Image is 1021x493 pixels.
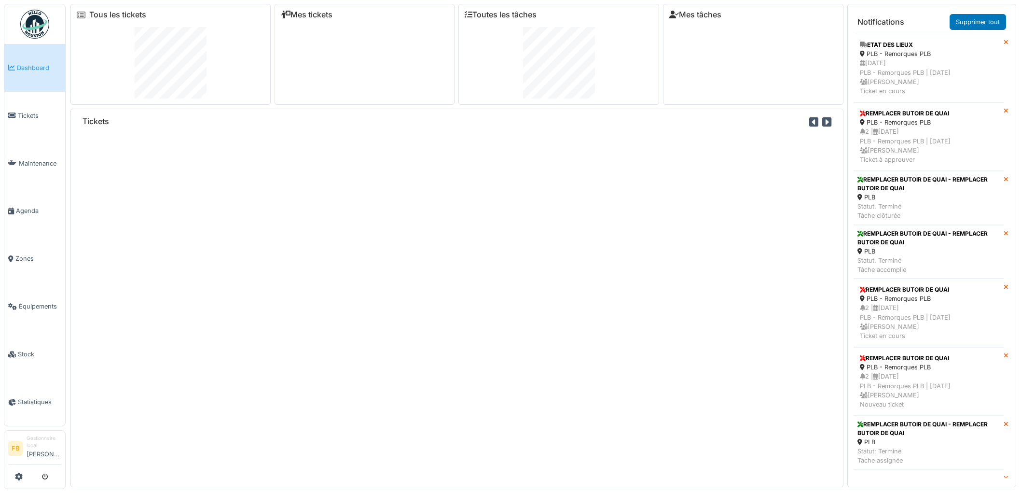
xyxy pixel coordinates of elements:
[854,279,1004,347] a: REMPLACER BUTOIR DE QUAI PLB - Remorques PLB 2 |[DATE]PLB - Remorques PLB | [DATE] [PERSON_NAME]T...
[854,34,1004,102] a: ETAT DES LIEUX PLB - Remorques PLB [DATE]PLB - Remorques PLB | [DATE] [PERSON_NAME]Ticket en cours
[281,10,332,19] a: Mes tickets
[83,117,109,126] h6: Tickets
[857,175,1000,193] div: REMPLACER BUTOIR DE QUAI - REMPLACER BUTOIR DE QUAI
[4,235,65,283] a: Zones
[465,10,537,19] a: Toutes les tâches
[854,225,1004,279] a: REMPLACER BUTOIR DE QUAI - REMPLACER BUTOIR DE QUAI PLB Statut: TerminéTâche accomplie
[860,285,997,294] div: REMPLACER BUTOIR DE QUAI
[860,303,997,340] div: 2 | [DATE] PLB - Remorques PLB | [DATE] [PERSON_NAME] Ticket en cours
[857,437,1000,447] div: PLB
[860,127,997,164] div: 2 | [DATE] PLB - Remorques PLB | [DATE] [PERSON_NAME] Ticket à approuver
[857,202,1000,220] div: Statut: Terminé Tâche clôturée
[860,477,997,485] div: REMPLACER BUTOIR DE QUAI
[27,435,61,450] div: Gestionnaire local
[27,435,61,463] li: [PERSON_NAME]
[89,10,146,19] a: Tous les tickets
[860,372,997,409] div: 2 | [DATE] PLB - Remorques PLB | [DATE] [PERSON_NAME] Nouveau ticket
[860,354,997,363] div: REMPLACER BUTOIR DE QUAI
[18,350,61,359] span: Stock
[18,111,61,120] span: Tickets
[860,118,997,127] div: PLB - Remorques PLB
[4,92,65,140] a: Tickets
[4,378,65,426] a: Statistiques
[4,44,65,92] a: Dashboard
[8,435,61,465] a: FB Gestionnaire local[PERSON_NAME]
[4,282,65,330] a: Équipements
[857,447,1000,465] div: Statut: Terminé Tâche assignée
[18,397,61,407] span: Statistiques
[19,302,61,311] span: Équipements
[857,247,1000,256] div: PLB
[857,193,1000,202] div: PLB
[854,416,1004,470] a: REMPLACER BUTOIR DE QUAI - REMPLACER BUTOIR DE QUAI PLB Statut: TerminéTâche assignée
[4,187,65,235] a: Agenda
[669,10,721,19] a: Mes tâches
[4,330,65,378] a: Stock
[854,102,1004,171] a: REMPLACER BUTOIR DE QUAI PLB - Remorques PLB 2 |[DATE]PLB - Remorques PLB | [DATE] [PERSON_NAME]T...
[860,41,997,49] div: ETAT DES LIEUX
[854,347,1004,416] a: REMPLACER BUTOIR DE QUAI PLB - Remorques PLB 2 |[DATE]PLB - Remorques PLB | [DATE] [PERSON_NAME]N...
[857,256,1000,274] div: Statut: Terminé Tâche accomplie
[860,109,997,118] div: REMPLACER BUTOIR DE QUAI
[860,49,997,58] div: PLB - Remorques PLB
[950,14,1006,30] a: Supprimer tout
[857,420,1000,437] div: REMPLACER BUTOIR DE QUAI - REMPLACER BUTOIR DE QUAI
[857,17,904,27] h6: Notifications
[857,229,1000,247] div: REMPLACER BUTOIR DE QUAI - REMPLACER BUTOIR DE QUAI
[860,294,997,303] div: PLB - Remorques PLB
[8,441,23,456] li: FB
[16,206,61,215] span: Agenda
[854,171,1004,225] a: REMPLACER BUTOIR DE QUAI - REMPLACER BUTOIR DE QUAI PLB Statut: TerminéTâche clôturée
[860,58,997,96] div: [DATE] PLB - Remorques PLB | [DATE] [PERSON_NAME] Ticket en cours
[860,363,997,372] div: PLB - Remorques PLB
[19,159,61,168] span: Maintenance
[20,10,49,39] img: Badge_color-CXgf-gQk.svg
[4,140,65,187] a: Maintenance
[17,63,61,72] span: Dashboard
[15,254,61,263] span: Zones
